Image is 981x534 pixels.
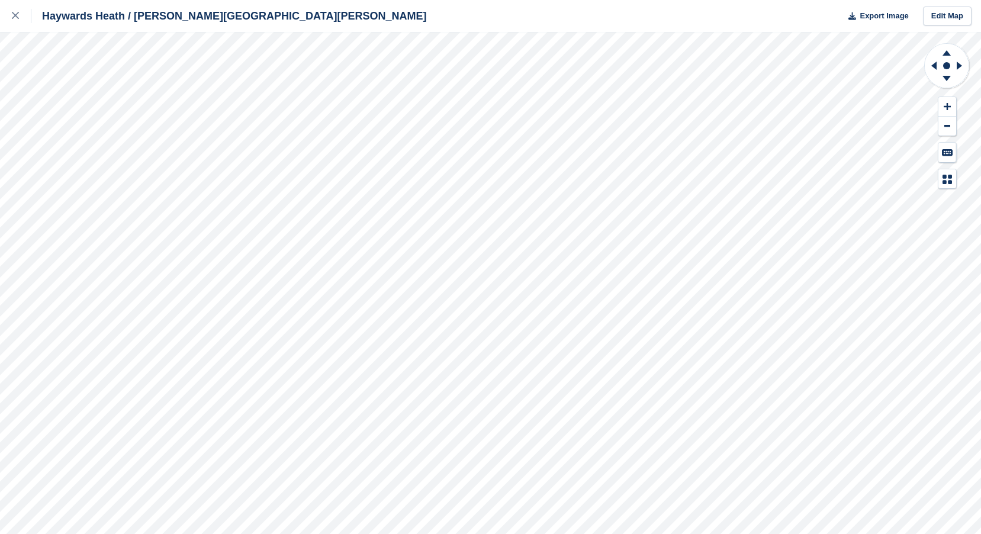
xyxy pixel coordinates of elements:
button: Map Legend [938,169,956,189]
span: Export Image [860,10,908,22]
button: Zoom In [938,97,956,117]
a: Edit Map [923,7,972,26]
button: Keyboard Shortcuts [938,143,956,162]
button: Zoom Out [938,117,956,136]
button: Export Image [841,7,909,26]
div: Haywards Heath / [PERSON_NAME][GEOGRAPHIC_DATA][PERSON_NAME] [31,9,426,23]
